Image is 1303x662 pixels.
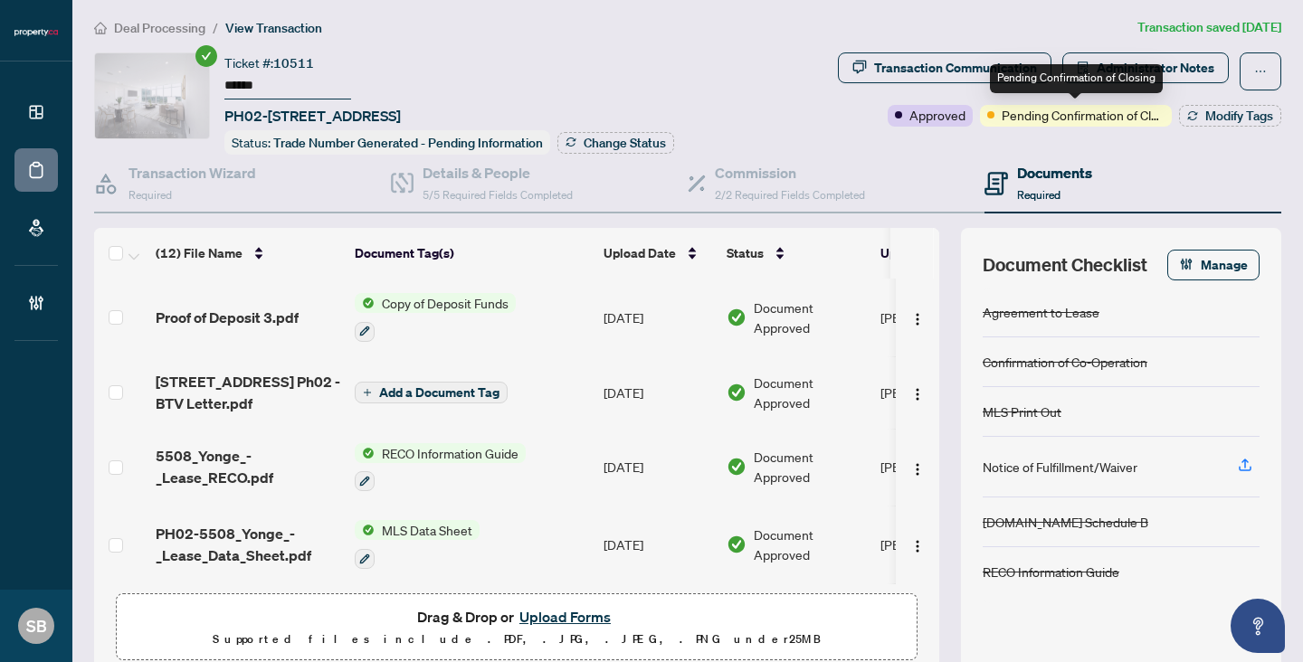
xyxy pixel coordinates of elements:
span: Administrator Notes [1097,53,1214,82]
button: Status IconCopy of Deposit Funds [355,293,516,342]
span: check-circle [195,45,217,67]
p: Supported files include .PDF, .JPG, .JPEG, .PNG under 25 MB [128,629,906,650]
span: Drag & Drop orUpload FormsSupported files include .PDF, .JPG, .JPEG, .PNG under25MB [117,594,917,661]
span: Deal Processing [114,20,205,36]
span: Document Checklist [983,252,1147,278]
img: Logo [910,387,925,402]
span: Manage [1201,251,1248,279]
img: Status Icon [355,520,375,540]
img: Document Status [727,307,747,327]
span: Required [1017,188,1060,202]
span: Drag & Drop or [417,605,616,629]
img: Document Status [727,383,747,402]
button: Add a Document Tag [355,382,508,403]
button: Logo [903,530,932,559]
article: Transaction saved [DATE] [1137,17,1281,38]
span: 5/5 Required Fields Completed [423,188,573,202]
img: Logo [910,312,925,326]
div: RECO Information Guide [983,562,1119,582]
span: MLS Data Sheet [375,520,480,540]
td: [DATE] [596,279,719,356]
div: Pending Confirmation of Closing [990,64,1163,93]
span: Copy of Deposit Funds [375,293,516,313]
span: plus [363,388,372,397]
span: SB [26,613,47,638]
span: 5508_Yonge_-_Lease_RECO.pdf [156,445,340,488]
td: [PERSON_NAME] [873,279,1009,356]
h4: Transaction Wizard [128,162,256,184]
span: Document Approved [754,373,866,412]
th: Status [719,228,873,279]
th: Uploaded By [873,228,1009,279]
h4: Commission [715,162,865,184]
h4: Documents [1017,162,1092,184]
button: Manage [1167,250,1260,280]
span: Modify Tags [1205,109,1273,122]
div: Agreement to Lease [983,302,1099,322]
span: Trade Number Generated - Pending Information [273,135,543,151]
button: Logo [903,378,932,407]
span: Approved [909,105,965,125]
button: Change Status [557,132,674,154]
td: [PERSON_NAME] [873,356,1009,429]
span: solution [1077,61,1089,74]
td: [PERSON_NAME] [873,583,1009,661]
div: Confirmation of Co-Operation [983,352,1147,372]
span: 2/2 Required Fields Completed [715,188,865,202]
th: (12) File Name [148,228,347,279]
th: Upload Date [596,228,719,279]
div: Ticket #: [224,52,314,73]
button: Upload Forms [514,605,616,629]
div: [DOMAIN_NAME] Schedule B [983,512,1148,532]
td: [DATE] [596,429,719,506]
span: Add a Document Tag [379,386,499,399]
div: Status: [224,130,550,155]
span: ellipsis [1254,65,1267,78]
td: [DATE] [596,583,719,661]
td: [DATE] [596,506,719,583]
td: [PERSON_NAME] [873,506,1009,583]
button: Modify Tags [1179,105,1281,127]
li: / [213,17,218,38]
img: Logo [910,462,925,477]
span: Change Status [584,137,666,149]
span: Status [727,243,764,263]
span: Required [128,188,172,202]
div: MLS Print Out [983,402,1061,421]
span: Pending Confirmation of Closing [1002,105,1165,125]
span: PH02-[STREET_ADDRESS] [224,105,401,127]
button: Open asap [1231,599,1285,653]
button: Logo [903,452,932,481]
th: Document Tag(s) [347,228,596,279]
span: RECO Information Guide [375,443,526,463]
span: Document Approved [754,298,866,337]
span: PH02-5508_Yonge_-_Lease_Data_Sheet.pdf [156,523,340,566]
button: Administrator Notes [1062,52,1229,83]
img: logo [14,27,58,38]
button: Logo [903,303,932,332]
h4: Details & People [423,162,573,184]
button: Status IconMLS Data Sheet [355,520,480,569]
button: Add a Document Tag [355,381,508,404]
img: Status Icon [355,293,375,313]
span: Upload Date [604,243,676,263]
td: [PERSON_NAME] [873,429,1009,506]
span: Document Approved [754,447,866,487]
button: Status IconRECO Information Guide [355,443,526,492]
span: home [94,22,107,34]
img: Logo [910,539,925,553]
td: [DATE] [596,356,719,429]
span: View Transaction [225,20,322,36]
span: 10511 [273,55,314,71]
span: (12) File Name [156,243,243,263]
button: Transaction Communication [838,52,1051,83]
div: Transaction Communication [874,53,1037,82]
span: Proof of Deposit 3.pdf [156,307,299,328]
img: Document Status [727,534,747,554]
span: Document Approved [754,525,866,564]
img: Document Status [727,457,747,477]
img: IMG-C12355234_1.jpg [95,53,209,138]
div: Notice of Fulfillment/Waiver [983,457,1137,477]
img: Status Icon [355,443,375,463]
span: [STREET_ADDRESS] Ph02 - BTV Letter.pdf [156,371,340,414]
